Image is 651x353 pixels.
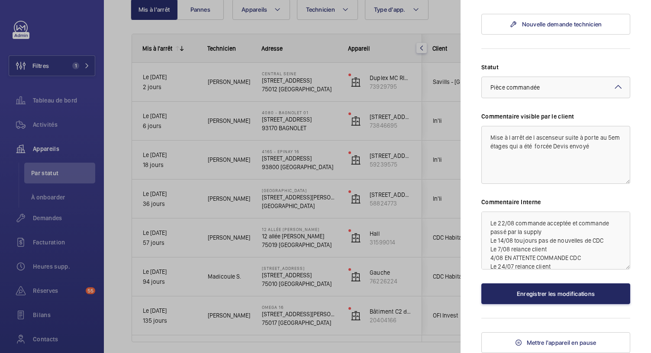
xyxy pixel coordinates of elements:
[481,283,630,304] button: Enregistrer les modifications
[481,198,630,206] label: Commentaire Interne
[481,63,630,71] label: Statut
[490,84,540,91] span: Pièce commandée
[527,339,596,346] span: Mettre l'appareil en pause
[481,332,630,353] button: Mettre l'appareil en pause
[481,14,630,35] a: Nouvelle demande technicien
[481,112,630,121] label: Commentaire visible par le client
